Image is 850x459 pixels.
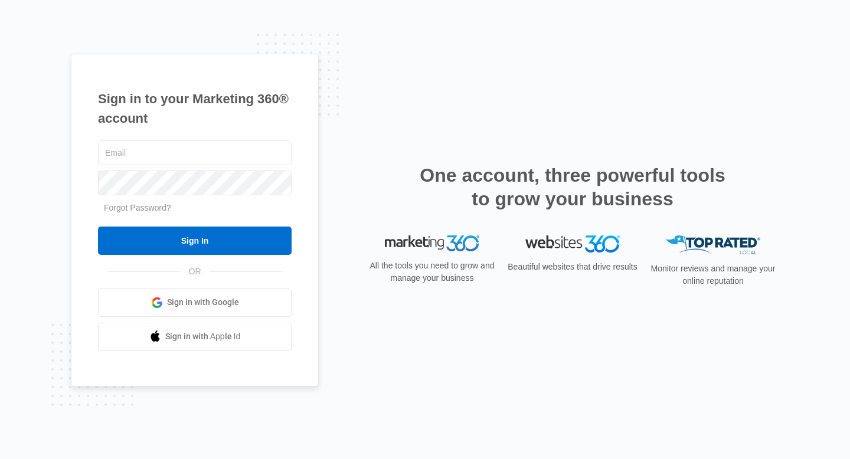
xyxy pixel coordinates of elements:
[167,296,239,309] span: Sign in with Google
[506,261,639,273] p: Beautiful websites that drive results
[366,260,498,284] p: All the tools you need to grow and manage your business
[98,89,292,128] h1: Sign in to your Marketing 360® account
[104,203,171,212] a: Forgot Password?
[525,235,620,253] img: Websites 360
[98,140,292,165] input: Email
[666,235,760,255] img: Top Rated Local
[385,235,479,252] img: Marketing 360
[416,163,729,211] h2: One account, three powerful tools to grow your business
[165,330,241,343] span: Sign in with Apple Id
[98,288,292,317] a: Sign in with Google
[647,263,779,287] p: Monitor reviews and manage your online reputation
[98,323,292,351] a: Sign in with Apple Id
[181,265,210,278] span: OR
[98,227,292,255] input: Sign In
